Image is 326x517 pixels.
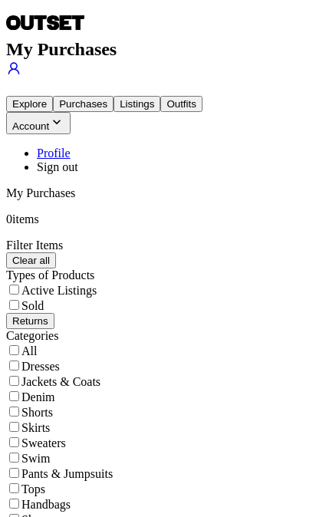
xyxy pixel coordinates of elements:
[6,498,71,511] label: Handbags
[6,284,97,297] label: Active Listings
[6,344,37,357] label: All
[114,97,160,110] a: Listings
[9,437,19,447] input: Sweaters
[6,436,66,449] label: Sweaters
[6,299,44,312] label: Sold
[6,252,56,268] button: Clear all
[37,147,71,160] a: Profile
[9,499,19,509] input: Handbags
[9,361,19,370] input: Dresses
[6,329,320,343] div: Categories
[6,421,50,434] label: Skirts
[6,375,100,388] label: Jackets & Coats
[9,376,19,386] input: Jackets & Coats
[114,96,160,112] button: Listings
[9,483,19,493] input: Tops
[9,453,19,463] input: Swim
[9,285,19,295] input: Active Listings
[160,97,203,110] a: Outfits
[6,313,54,329] button: Returns
[6,97,53,110] a: Explore
[9,422,19,432] input: Skirts
[160,96,203,112] button: Outfits
[12,315,48,327] div: Returns
[6,360,60,373] label: Dresses
[9,345,19,355] input: All
[6,390,55,403] label: Denim
[9,391,19,401] input: Denim
[6,482,45,496] label: Tops
[37,160,78,173] span: Sign out
[53,97,114,110] a: Purchases
[6,467,113,480] label: Pants & Jumpsuits
[9,407,19,417] input: Shorts
[53,96,114,112] button: Purchases
[6,212,320,226] p: 0 items
[6,39,320,60] div: My Purchases
[6,268,320,282] div: Types of Products
[6,239,320,252] div: Filter Items
[6,406,53,419] label: Shorts
[9,468,19,478] input: Pants & Jumpsuits
[6,452,50,465] label: Swim
[6,96,53,112] button: Explore
[9,300,19,310] input: Sold
[6,112,71,134] button: Account
[6,186,320,200] div: My Purchases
